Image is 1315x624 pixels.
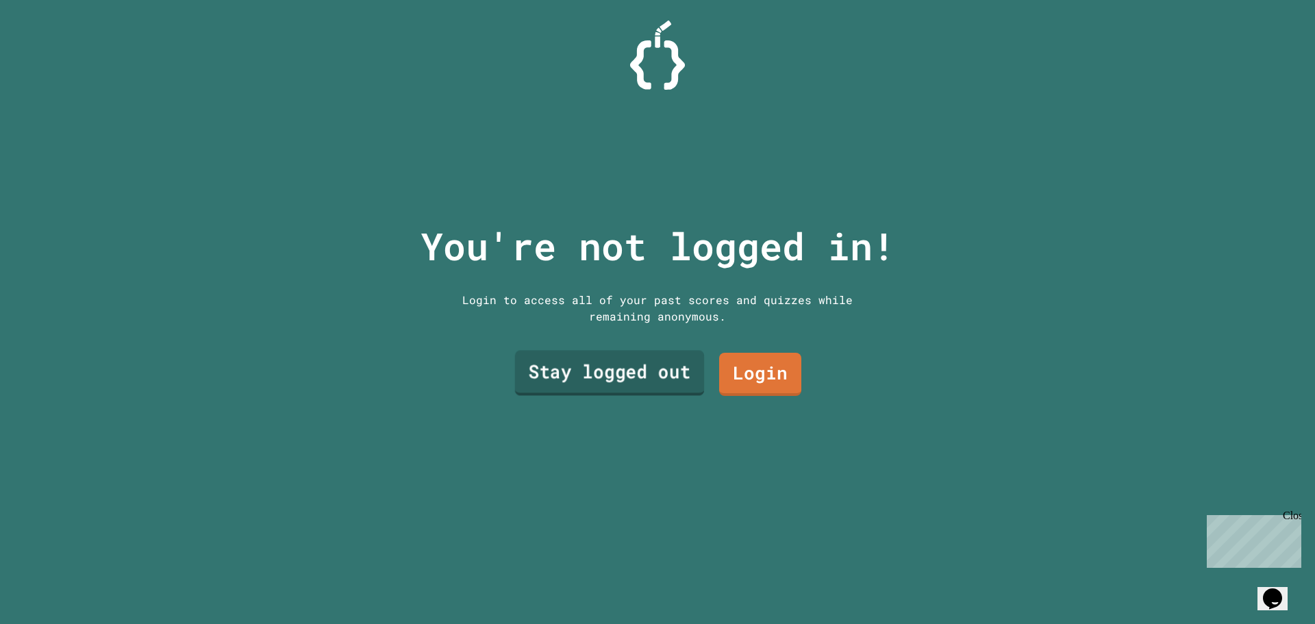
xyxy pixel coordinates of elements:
img: Logo.svg [630,21,685,90]
a: Stay logged out [515,351,705,396]
iframe: chat widget [1257,569,1301,610]
div: Login to access all of your past scores and quizzes while remaining anonymous. [452,292,863,325]
p: You're not logged in! [421,218,895,275]
iframe: chat widget [1201,510,1301,568]
a: Login [719,353,801,396]
div: Chat with us now!Close [5,5,95,87]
